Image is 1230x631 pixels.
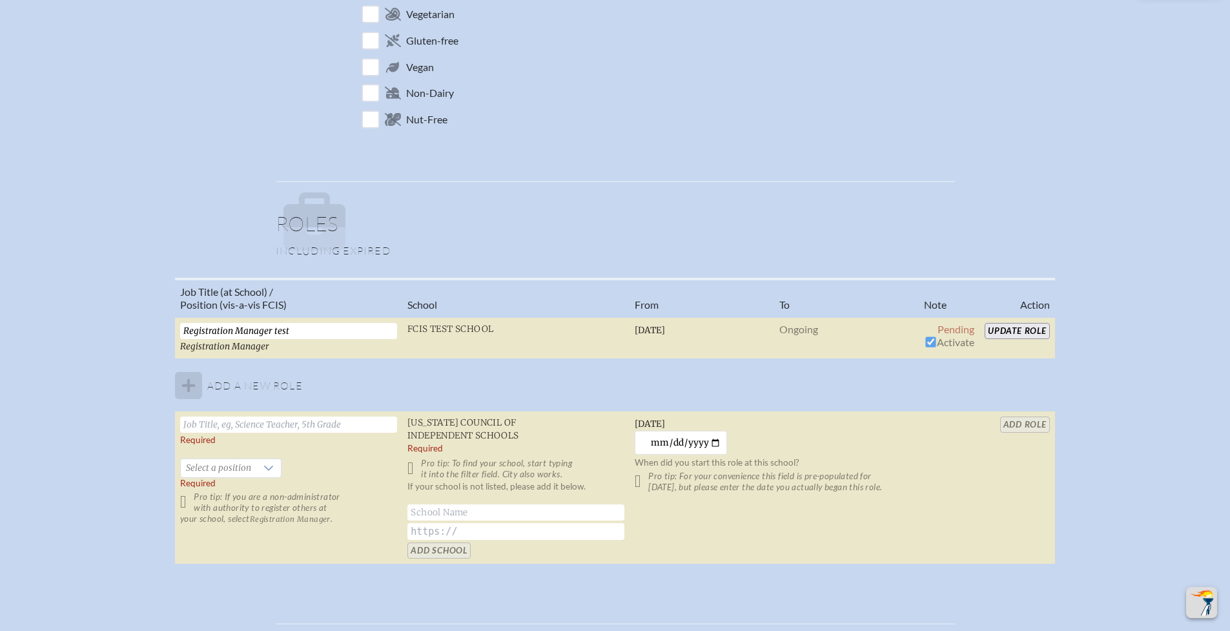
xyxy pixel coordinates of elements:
label: If your school is not listed, please add it below. [407,481,586,503]
button: Scroll Top [1186,587,1217,618]
span: [DATE] [635,325,665,336]
th: Job Title (at School) / Position (vis-a-vis FCIS) [175,279,402,317]
th: Action [979,279,1055,317]
span: Required [180,478,216,488]
input: https:// [407,523,624,540]
th: Note [919,279,979,317]
span: Pending [938,323,974,335]
span: Activate [924,336,974,348]
span: FCIS Test School [407,324,493,335]
input: Eg, Science Teacher, 5th Grade [180,323,397,339]
input: Job Title, eg, Science Teacher, 5th Grade [180,417,397,433]
span: [US_STATE] Council of Independent Schools [407,417,519,441]
th: From [630,279,774,317]
span: Select a position [181,459,256,477]
span: Gluten-free [406,34,458,47]
span: Nut-Free [406,113,447,126]
label: Required [407,443,443,454]
span: Ongoing [779,323,818,335]
span: [DATE] [635,419,665,429]
span: Registration Manager [180,341,269,352]
label: Required [180,435,216,446]
span: Vegan [406,61,434,74]
span: Vegetarian [406,8,455,21]
p: Pro tip: To find your school, start typing it into the filter field. City also works. [407,458,624,480]
p: Including expired [276,244,955,257]
p: Pro tip: For your convenience this field is pre-populated for [DATE], but please enter the date y... [635,471,914,493]
input: Update Role [985,323,1050,339]
p: Pro tip: If you are a non-administrator with authority to register others at your school, select . [180,491,397,524]
th: School [402,279,630,317]
h1: Roles [276,213,955,244]
span: Registration Manager [250,515,331,524]
input: School Name [407,504,624,521]
img: To the top [1189,590,1215,615]
span: Non-Dairy [406,87,454,99]
p: When did you start this role at this school? [635,457,914,468]
th: To [774,279,919,317]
